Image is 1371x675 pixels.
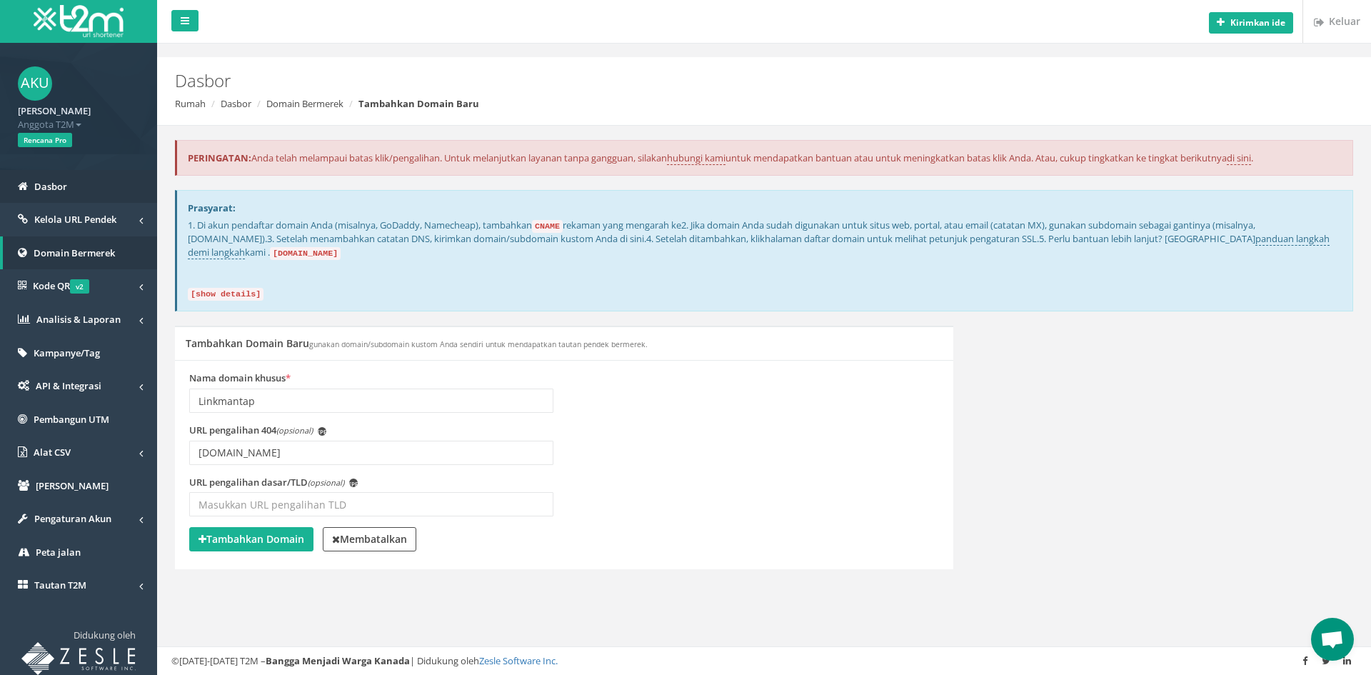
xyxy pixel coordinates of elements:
font: Anda telah melampaui batas klik/pengalihan. Untuk melanjutkan layanan tanpa gangguan, silakan [251,151,667,164]
a: Domain Bermerek [266,97,343,110]
img: Pemendek URL T2M didukung oleh Zesle Software Inc. [21,642,136,675]
font: Pengaturan Akun [34,512,111,525]
font: panduan langkah demi langkah [188,232,1330,259]
font: | Didukung oleh [410,654,479,667]
button: Tambahkan Domain [189,527,313,551]
font: Tautan T2M [34,579,86,591]
font: [PERSON_NAME] [36,479,109,492]
font: ©[DATE]-[DATE] T2M – [171,654,266,667]
font: [PERSON_NAME] [349,479,393,487]
font: Membatalkan [340,532,407,546]
a: hubungi kami [667,151,725,165]
font: Analisis & Laporan [36,313,121,326]
font: Rencana Pro [24,135,66,145]
input: Masukkan URL pengalihan TLD [189,492,553,516]
font: URL pengalihan 404 [189,424,276,436]
font: 4. Setelah ditambahkan, klik [646,232,765,245]
font: hubungi kami [667,151,725,164]
font: URL pengalihan dasar/TLD [189,476,308,489]
font: Kelola URL Pendek [34,213,116,226]
font: API & Integrasi [36,379,101,392]
font: Tambahkan Domain [206,532,304,546]
font: gunakan domain/subdomain kustom Anda sendiri untuk mendapatkan tautan pendek bermerek. [309,339,648,349]
a: Rumah [175,97,206,110]
font: Kode QR [33,279,70,292]
img: T2M [34,5,124,37]
a: Membatalkan [323,527,416,551]
div: Open chat [1311,618,1354,661]
font: Dasbor [175,69,231,92]
font: Nama domain khusus [189,371,286,384]
input: Masukkan nama domain [189,389,553,413]
font: untuk mendapatkan bantuan atau untuk meningkatkan batas klik Anda. Atau, cukup tingkatkan ke ting... [725,151,1227,164]
font: Alat CSV [34,446,71,459]
font: 5. Perlu bantuan lebih lanjut? [GEOGRAPHIC_DATA] [1039,232,1255,245]
font: Keluar [1329,14,1360,28]
font: Prasyarat: [188,201,236,214]
font: halaman daftar domain untuk melihat petunjuk pengaturan SSL. [765,232,1039,245]
font: Domain Bermerek [34,246,115,259]
font: Pembangun UTM [34,413,109,426]
font: Dasbor [34,180,67,193]
font: . [1251,151,1253,164]
font: (opsional) [276,425,313,436]
font: Tambahkan Domain Baru [358,97,479,110]
a: [PERSON_NAME] Anggota T2M [18,101,139,131]
font: Tambahkan Domain Baru [186,336,309,350]
font: [PERSON_NAME] [18,104,91,117]
font: AKU [21,73,49,92]
font: 3. Setelah menambahkan catatan DNS, kirimkan domain/subdomain kustom Anda di sini. [267,232,646,245]
font: 2. Jika domain Anda sudah digunakan untuk situs web, portal, atau email (catatan MX), gunakan sub... [188,219,1255,246]
a: panduan langkah demi langkah [188,232,1330,259]
font: Didukung oleh [74,629,136,641]
code: CNAME [532,220,563,233]
a: Zesle Software Inc. [479,654,558,667]
font: PERINGATAN: [188,151,251,164]
font: Kirimkan ide [1230,16,1285,29]
a: Dasbor [221,97,251,110]
font: (opsional) [308,477,344,488]
a: di sini [1227,151,1251,165]
font: Peta jalan [36,546,81,559]
font: rekaman yang mengarah ke [563,219,681,231]
button: Kirimkan ide [1209,12,1293,34]
code: [show details] [188,288,263,301]
input: Masukkan URL pengalihan 404 [189,441,553,465]
code: [DOMAIN_NAME] [270,247,341,260]
font: di sini [1227,151,1251,164]
font: kami . [245,246,270,259]
font: [PERSON_NAME] [318,428,361,436]
font: Kampanye/Tag [34,346,100,359]
font: Anggota T2M [18,118,74,131]
font: 1. Di akun pendaftar domain Anda (misalnya, GoDaddy, Namecheap), tambahkan [188,219,532,231]
font: Bangga Menjadi Warga Kanada [266,654,410,667]
font: v2 [76,281,84,291]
